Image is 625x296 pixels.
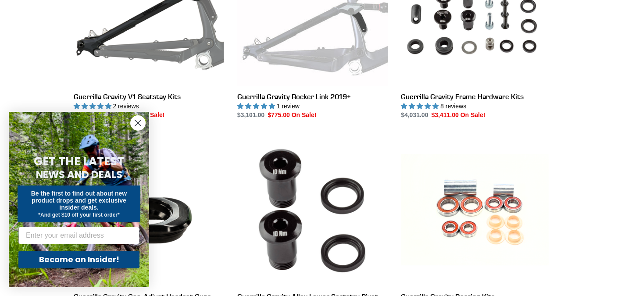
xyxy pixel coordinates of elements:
span: GET THE LATEST [34,153,124,169]
span: *And get $10 off your first order* [38,212,119,218]
input: Enter your email address [18,227,139,244]
button: Close dialog [130,115,146,131]
span: NEWS AND DEALS [36,168,122,182]
button: Become an Insider! [18,251,139,268]
span: Be the first to find out about new product drops and get exclusive insider deals. [31,190,127,211]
